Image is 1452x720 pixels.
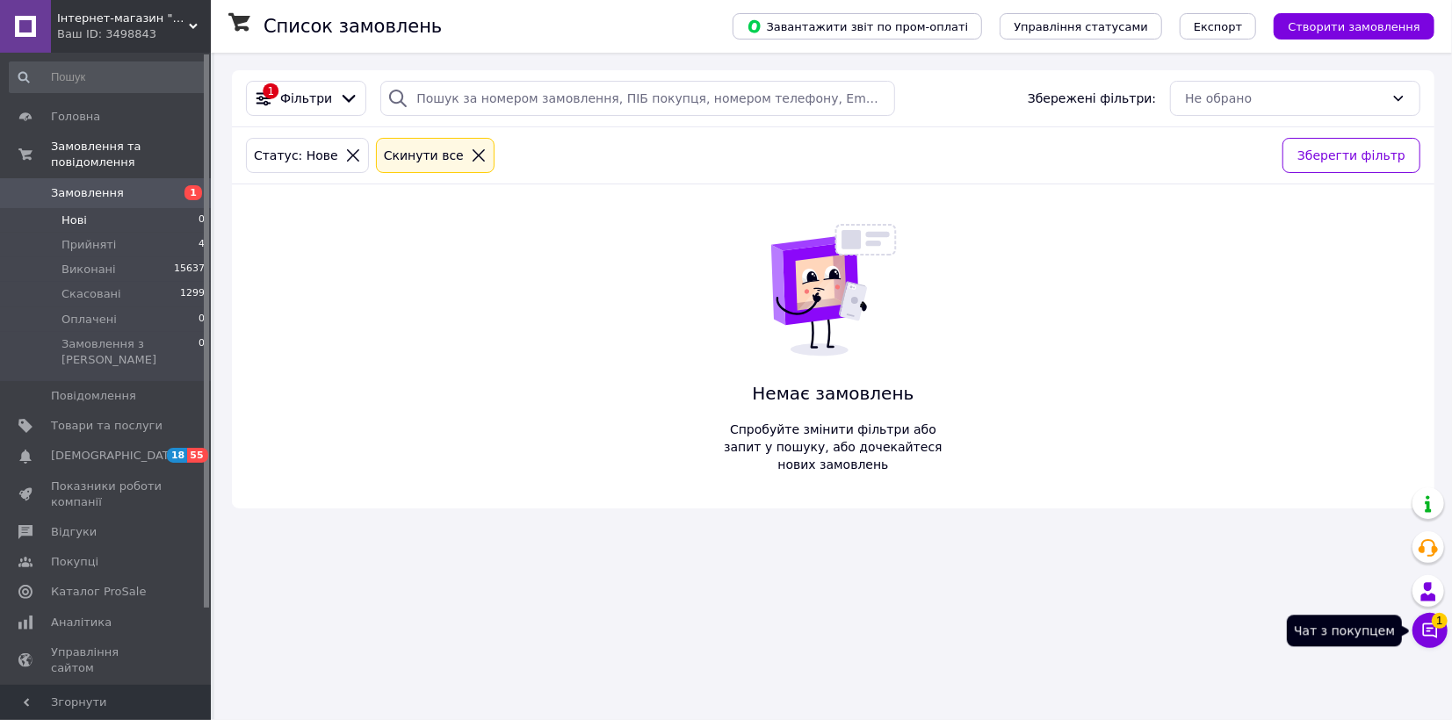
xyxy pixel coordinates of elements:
span: Відгуки [51,524,97,540]
span: Спробуйте змінити фільтри або запит у пошуку, або дочекайтеся нових замовлень [718,421,950,473]
span: Головна [51,109,100,125]
div: Статус: Нове [250,146,342,165]
span: Показники роботи компанії [51,479,163,510]
span: Аналітика [51,615,112,630]
button: Створити замовлення [1274,13,1434,40]
span: Експорт [1194,20,1243,33]
span: 0 [199,312,205,328]
span: Фільтри [280,90,332,107]
span: 15637 [174,262,205,277]
button: Завантажити звіт по пром-оплаті [733,13,982,40]
span: Інтернет-магазин "Caseya" [57,11,189,26]
h1: Список замовлень [264,16,442,37]
span: Замовлення з [PERSON_NAME] [61,336,199,368]
span: 1 [1432,610,1448,626]
span: Оплачені [61,312,117,328]
button: Експорт [1180,13,1257,40]
input: Пошук [9,61,206,93]
span: Управління сайтом [51,644,163,676]
a: Створити замовлення [1256,18,1434,32]
span: Покупці [51,554,98,570]
span: Замовлення [51,185,124,201]
span: Скасовані [61,286,121,302]
span: 55 [187,448,207,463]
span: Товари та послуги [51,418,163,434]
span: Нові [61,212,87,228]
span: 4 [199,237,205,253]
span: Немає замовлень [718,381,950,407]
span: 1299 [180,286,205,302]
span: Прийняті [61,237,116,253]
span: Завантажити звіт по пром-оплаті [747,18,968,34]
span: 0 [199,212,205,228]
div: Не обрано [1185,89,1384,108]
span: 0 [199,336,205,368]
span: Повідомлення [51,388,136,404]
button: Чат з покупцем1 [1412,613,1448,648]
span: 18 [167,448,187,463]
span: Управління статусами [1014,20,1148,33]
span: Замовлення та повідомлення [51,139,211,170]
div: Чат з покупцем [1287,615,1402,646]
span: 1 [184,185,202,200]
button: Зберегти фільтр [1282,138,1420,173]
span: Збережені фільтри: [1028,90,1156,107]
span: Каталог ProSale [51,584,146,600]
span: Виконані [61,262,116,277]
div: Ваш ID: 3498843 [57,26,211,42]
div: Cкинути все [380,146,467,165]
input: Пошук за номером замовлення, ПІБ покупця, номером телефону, Email, номером накладної [380,81,894,116]
button: Управління статусами [1000,13,1162,40]
span: [DEMOGRAPHIC_DATA] [51,448,181,464]
span: Створити замовлення [1288,20,1420,33]
span: Зберегти фільтр [1297,146,1405,165]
